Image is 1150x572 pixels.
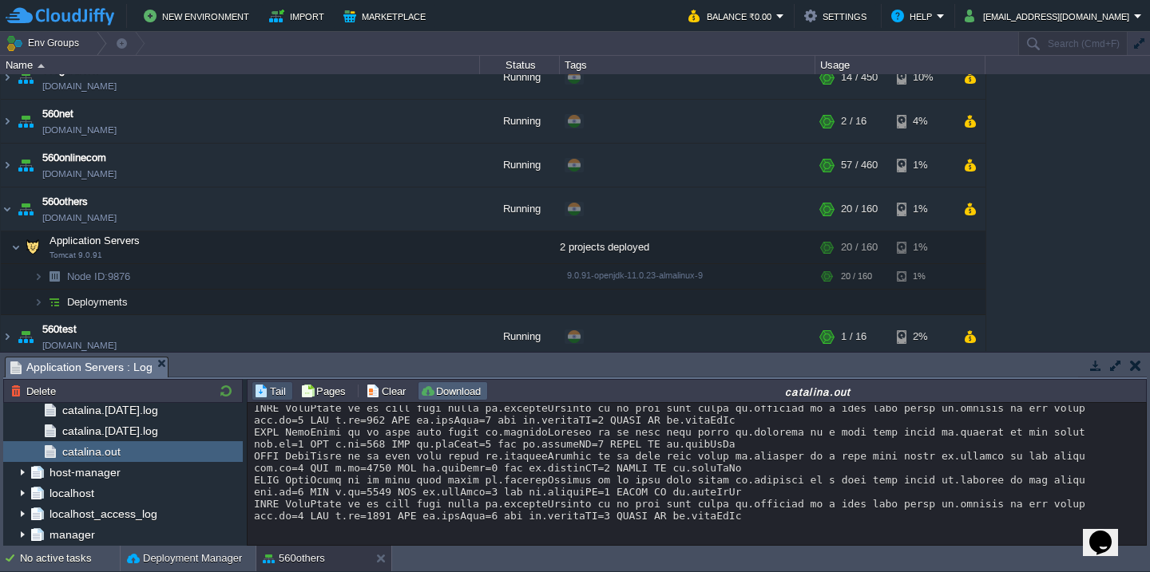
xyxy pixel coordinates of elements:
[1,144,14,187] img: AMDAwAAAACH5BAEAAAAALAAAAAABAAEAAAICRAEAOw==
[48,235,142,247] a: Application ServersTomcat 9.0.91
[42,150,106,166] a: 560onlinecom
[14,100,37,143] img: AMDAwAAAACH5BAEAAAAALAAAAAABAAEAAAICRAEAOw==
[480,100,560,143] div: Running
[14,144,37,187] img: AMDAwAAAACH5BAEAAAAALAAAAAABAAEAAAICRAEAOw==
[841,315,866,358] div: 1 / 16
[841,100,866,143] div: 2 / 16
[480,315,560,358] div: Running
[38,64,45,68] img: AMDAwAAAACH5BAEAAAAALAAAAAABAAEAAAICRAEAOw==
[42,166,117,182] a: [DOMAIN_NAME]
[46,465,123,479] a: host-manager
[841,231,878,263] div: 20 / 160
[804,6,871,26] button: Settings
[46,507,160,521] a: localhost_access_log
[65,295,130,309] a: Deployments
[42,106,73,122] a: 560net
[480,187,560,231] div: Running
[42,78,117,94] a: [DOMAIN_NAME]
[46,486,97,500] a: localhost
[1083,508,1134,556] iframe: chat widget
[688,6,776,26] button: Balance ₹0.00
[6,32,85,54] button: Env Groups
[841,56,878,99] div: 14 / 450
[42,322,77,337] a: 560test
[127,550,242,566] button: Deployment Manager
[481,56,559,74] div: Status
[1,187,14,231] img: AMDAwAAAACH5BAEAAAAALAAAAAABAAEAAAICRAEAOw==
[10,384,61,398] button: Delete
[841,264,872,289] div: 20 / 160
[269,6,329,26] button: Import
[897,56,949,99] div: 10%
[43,290,65,314] img: AMDAwAAAACH5BAEAAAAALAAAAAABAAEAAAICRAEAOw==
[14,187,37,231] img: AMDAwAAAACH5BAEAAAAALAAAAAABAAEAAAICRAEAOw==
[50,250,102,260] span: Tomcat 9.0.91
[897,100,949,143] div: 4%
[897,144,949,187] div: 1%
[891,6,937,26] button: Help
[897,187,949,231] div: 1%
[34,290,43,314] img: AMDAwAAAACH5BAEAAAAALAAAAAABAAEAAAICRAEAOw==
[65,270,133,283] a: Node ID:9876
[46,527,97,542] a: manager
[48,234,142,247] span: Application Servers
[10,357,153,377] span: Application Servers : Log
[22,231,44,263] img: AMDAwAAAACH5BAEAAAAALAAAAAABAAEAAAICRAEAOw==
[965,6,1134,26] button: [EMAIL_ADDRESS][DOMAIN_NAME]
[65,270,133,283] span: 9876
[14,56,37,99] img: AMDAwAAAACH5BAEAAAAALAAAAAABAAEAAAICRAEAOw==
[43,264,65,289] img: AMDAwAAAACH5BAEAAAAALAAAAAABAAEAAAICRAEAOw==
[816,56,985,74] div: Usage
[1,315,14,358] img: AMDAwAAAACH5BAEAAAAALAAAAAABAAEAAAICRAEAOw==
[2,56,479,74] div: Name
[1,100,14,143] img: AMDAwAAAACH5BAEAAAAALAAAAAABAAEAAAICRAEAOw==
[42,194,88,210] a: 560others
[42,337,117,353] a: [DOMAIN_NAME]
[20,546,120,571] div: No active tasks
[366,384,410,398] button: Clear
[897,264,949,289] div: 1%
[343,6,430,26] button: Marketplace
[11,231,21,263] img: AMDAwAAAACH5BAEAAAAALAAAAAABAAEAAAICRAEAOw==
[560,231,815,263] div: 2 projects deployed
[59,403,161,417] a: catalina.[DATE].log
[897,315,949,358] div: 2%
[59,444,123,459] a: catalina.out
[561,56,815,74] div: Tags
[897,231,949,263] div: 1%
[841,187,878,231] div: 20 / 160
[14,315,37,358] img: AMDAwAAAACH5BAEAAAAALAAAAAABAAEAAAICRAEAOw==
[480,56,560,99] div: Running
[144,6,254,26] button: New Environment
[42,210,117,226] a: [DOMAIN_NAME]
[480,144,560,187] div: Running
[67,270,108,282] span: Node ID:
[492,385,1144,398] div: catalina.out
[420,384,486,398] button: Download
[300,384,351,398] button: Pages
[1,56,14,99] img: AMDAwAAAACH5BAEAAAAALAAAAAABAAEAAAICRAEAOw==
[567,270,703,280] span: 9.0.91-openjdk-11.0.23-almalinux-9
[59,424,161,438] a: catalina.[DATE].log
[254,384,291,398] button: Tail
[263,550,325,566] button: 560others
[841,144,878,187] div: 57 / 460
[6,6,114,26] img: CloudJiffy
[34,264,43,289] img: AMDAwAAAACH5BAEAAAAALAAAAAABAAEAAAICRAEAOw==
[42,122,117,138] a: [DOMAIN_NAME]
